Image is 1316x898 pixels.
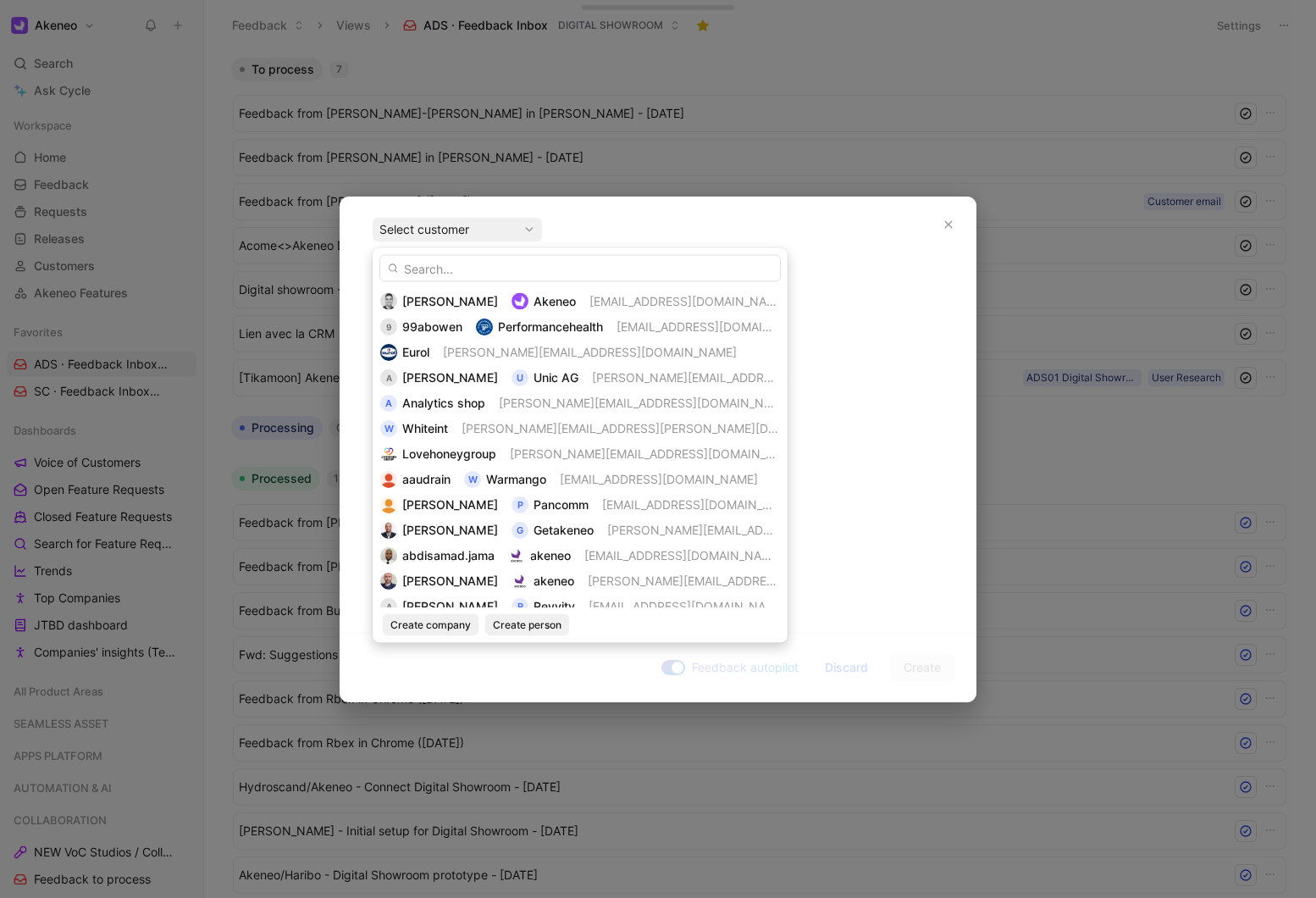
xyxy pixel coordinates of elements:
[486,472,546,486] span: Warmango
[380,547,397,564] img: 4778458324852_265d5ccf71f300ec7013_192.jpg
[485,614,569,636] button: Create person
[464,471,481,488] div: W
[402,548,495,563] span: abdisamad.jama
[534,523,594,537] span: Getakeneo
[602,497,800,512] span: [EMAIL_ADDRESS][DOMAIN_NAME]
[462,421,851,435] span: [PERSON_NAME][EMAIL_ADDRESS][PERSON_NAME][DOMAIN_NAME]
[380,598,397,615] div: A
[530,548,571,563] span: akeneo
[534,370,578,385] span: Unic AG
[402,319,462,334] span: 99abowen
[560,472,758,486] span: [EMAIL_ADDRESS][DOMAIN_NAME]
[493,617,561,634] span: Create person
[402,370,498,385] span: [PERSON_NAME]
[589,599,787,613] span: [EMAIL_ADDRESS][DOMAIN_NAME]
[589,294,788,308] span: [EMAIL_ADDRESS][DOMAIN_NAME]
[511,496,528,513] div: P
[402,472,451,486] span: aaudrain
[402,497,498,512] span: [PERSON_NAME]
[510,446,804,461] span: [PERSON_NAME][EMAIL_ADDRESS][DOMAIN_NAME]
[380,496,397,513] img: c83cfecf14f3ad786fc4f5c448befaf2.jpg
[592,370,981,385] span: [PERSON_NAME][EMAIL_ADDRESS][PERSON_NAME][DOMAIN_NAME]
[380,471,397,488] img: 842407a0d12d9f573989eb172780bda6.jpg
[380,446,397,463] img: logo
[534,497,589,512] span: Pancomm
[476,319,493,335] img: logo
[402,421,448,435] span: Whiteint
[380,293,397,310] img: 6572656624519_131b4cab0f0073b37c1f_192.jpg
[588,574,977,588] span: [PERSON_NAME][EMAIL_ADDRESS][PERSON_NAME][DOMAIN_NAME]
[402,396,485,410] span: Analytics shop
[534,574,574,588] span: akeneo
[383,614,478,636] button: Create company
[511,598,528,615] div: R
[402,446,496,461] span: Lovehoneygroup
[390,617,471,634] span: Create company
[607,523,901,537] span: [PERSON_NAME][EMAIL_ADDRESS][DOMAIN_NAME]
[380,420,397,437] div: W
[402,345,429,359] span: Eurol
[534,294,576,308] span: Akeneo
[380,395,397,412] div: A
[511,369,528,386] div: U
[379,255,781,282] input: Search...
[380,344,397,361] img: logo
[584,548,782,563] span: [EMAIL_ADDRESS][DOMAIN_NAME]
[508,547,525,564] img: logo
[402,523,498,537] span: [PERSON_NAME]
[380,369,397,386] div: A
[511,522,528,539] div: G
[498,319,603,334] span: Performancehealth
[511,293,528,310] img: logo
[511,573,528,590] img: logo
[380,573,397,590] img: 6977370319665_7efe065cd91504c8fccb_192.jpg
[617,319,815,334] span: [EMAIL_ADDRESS][DOMAIN_NAME]
[534,599,575,613] span: Revvity
[402,599,498,613] span: [PERSON_NAME]
[402,294,498,308] span: [PERSON_NAME]
[443,345,737,359] span: [PERSON_NAME][EMAIL_ADDRESS][DOMAIN_NAME]
[380,522,397,539] img: 6433866875349_0403c4b165ba42c17fed_192.png
[499,396,793,410] span: [PERSON_NAME][EMAIL_ADDRESS][DOMAIN_NAME]
[402,574,498,588] span: [PERSON_NAME]
[380,319,397,335] div: 9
